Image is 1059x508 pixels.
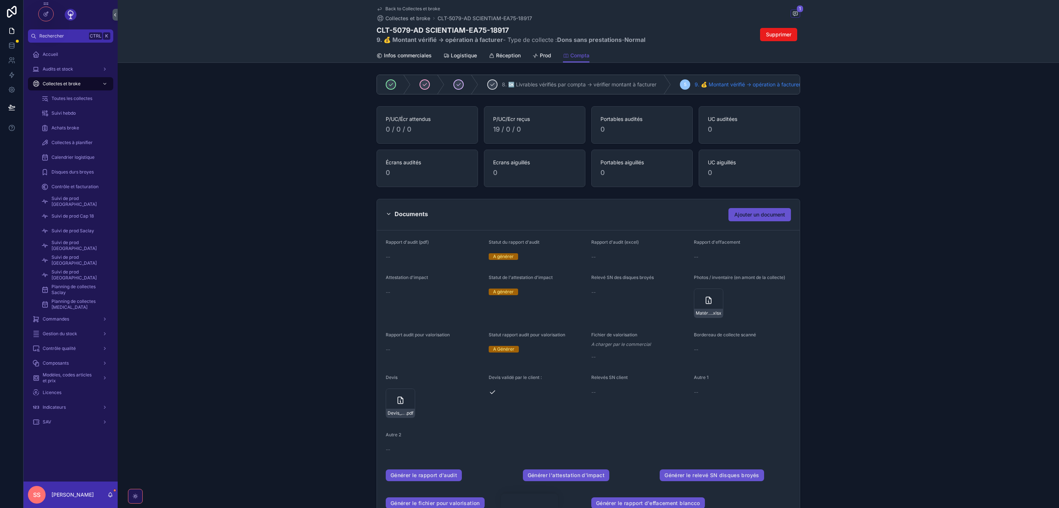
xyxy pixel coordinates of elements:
[28,77,113,90] a: Collectes et broke
[493,159,576,166] span: Ecrans aiguillés
[600,124,684,135] span: 0
[591,253,596,261] span: --
[523,469,610,481] a: Générer l'attestation d'impact
[708,115,791,123] span: UC auditées
[377,49,432,64] a: Infos commerciales
[438,15,532,22] a: CLT-5079-AD SCIENTIAM-EA75-18917
[37,151,113,164] a: Calendrier logistique
[51,169,94,175] span: Disques durs broyes
[385,15,430,22] span: Collectes et broke
[386,124,469,135] span: 0 / 0 / 0
[591,239,639,245] span: Rapport d'audit (excel)
[377,25,645,35] h1: CLT-5079-AD SCIENTIAM-EA75-18917
[386,253,390,261] span: --
[712,310,721,316] span: .xlsx
[37,254,113,267] a: Suivi de prod [GEOGRAPHIC_DATA]
[386,332,450,337] span: Rapport audit pour valorisation
[51,491,94,498] p: [PERSON_NAME]
[591,289,596,296] span: --
[28,386,113,399] a: Licences
[591,341,651,347] em: A charger par le commercial
[496,52,521,59] span: Réception
[51,298,106,310] span: Planning de collectes [MEDICAL_DATA]
[386,115,469,123] span: P/UC/Écr attendus
[386,239,429,245] span: Rapport d'audit (pdf)
[28,415,113,429] a: SAV
[694,375,709,380] span: Autre 1
[43,331,77,337] span: Gestion du stock
[694,346,698,353] span: --
[386,446,390,453] span: --
[406,410,413,416] span: .pdf
[28,342,113,355] a: Contrôle qualité
[660,469,764,481] a: Générer le relevé SN disques broyés
[51,228,94,234] span: Suivi de prod Saclay
[37,195,113,208] a: Suivi de prod [GEOGRAPHIC_DATA]
[386,275,428,280] span: Attestation d'impact
[37,121,113,135] a: Achats broke
[28,327,113,340] a: Gestion du stock
[489,375,542,380] span: Devis validé par le client :
[708,159,791,166] span: UC aiguillés
[728,208,791,221] button: Ajouter un document
[684,82,687,87] span: 5
[694,239,740,245] span: Rapport d'effacement
[386,346,390,353] span: --
[37,180,113,193] a: Contrôle et facturation
[694,275,785,280] span: Photos / inventaire (en amont de la collecte)
[33,490,40,499] span: SS
[540,52,551,59] span: Prod
[51,213,94,219] span: Suivi de prod Cap 18
[600,115,684,123] span: Portables audités
[28,371,113,384] a: Modèles, codes articles et prix
[43,66,73,72] span: Audits et stock
[694,389,698,396] span: --
[591,332,637,337] span: Fichier de valorisation
[51,254,106,266] span: Suivi de prod [GEOGRAPHIC_DATA]
[28,29,113,43] button: RechercherCtrlK
[43,346,76,351] span: Contrôle qualité
[708,124,791,135] span: 0
[104,33,110,39] span: K
[600,168,684,178] span: 0
[493,124,576,135] span: 19 / 0 / 0
[377,15,430,22] a: Collectes et broke
[37,283,113,296] a: Planning de collectes Saclay
[591,375,628,380] span: Relevés SN client
[51,184,99,190] span: Contrôle et facturation
[43,419,51,425] span: SAV
[37,165,113,179] a: Disques durs broyes
[37,239,113,252] a: Suivi de prod [GEOGRAPHIC_DATA]
[489,332,565,337] span: Statut rapport audit pour valorisation
[451,52,477,59] span: Logistique
[532,49,551,64] a: Prod
[591,353,596,361] span: --
[37,136,113,149] a: Collectes à planifier
[489,275,553,280] span: Statut de l'attestation d'impact
[37,268,113,282] a: Suivi de prod [GEOGRAPHIC_DATA]
[386,469,462,481] a: Générer le rapport d'audit
[51,140,93,146] span: Collectes à planifier
[760,28,797,41] button: Supprimer
[28,312,113,326] a: Commandes
[493,168,576,178] span: 0
[51,154,95,160] span: Calendrier logistique
[51,125,79,131] span: Achats broke
[28,401,113,414] a: Indicateurs
[28,62,113,76] a: Audits et stock
[28,357,113,370] a: Composants
[694,332,756,337] span: Bordereau de collecte scanné
[24,43,118,438] div: scrollable content
[37,224,113,237] a: Suivi de prod Saclay
[51,196,106,207] span: Suivi de prod [GEOGRAPHIC_DATA]
[28,48,113,61] a: Accueil
[796,5,803,12] span: 1
[489,239,539,245] span: Statut du rapport d'audit
[557,36,622,43] strong: Dons sans prestations
[489,49,521,64] a: Réception
[43,372,96,384] span: Modèles, codes articles et prix
[51,96,92,101] span: Toutes les collectes
[37,298,113,311] a: Planning de collectes [MEDICAL_DATA]
[386,432,401,437] span: Autre 2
